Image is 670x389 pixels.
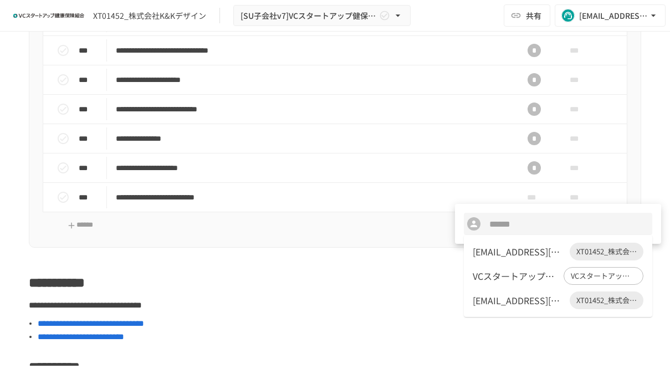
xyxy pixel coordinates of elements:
div: [EMAIL_ADDRESS][DOMAIN_NAME] [473,294,565,307]
div: VCスタートアップ健康保険組合 [473,269,559,283]
span: XT01452_株式会社K&Kデザイン [570,295,643,306]
span: XT01452_株式会社K&Kデザイン [570,246,643,257]
div: [EMAIL_ADDRESS][DOMAIN_NAME] [473,245,565,258]
span: VCスタートアップ健康保険組合 [564,270,643,281]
